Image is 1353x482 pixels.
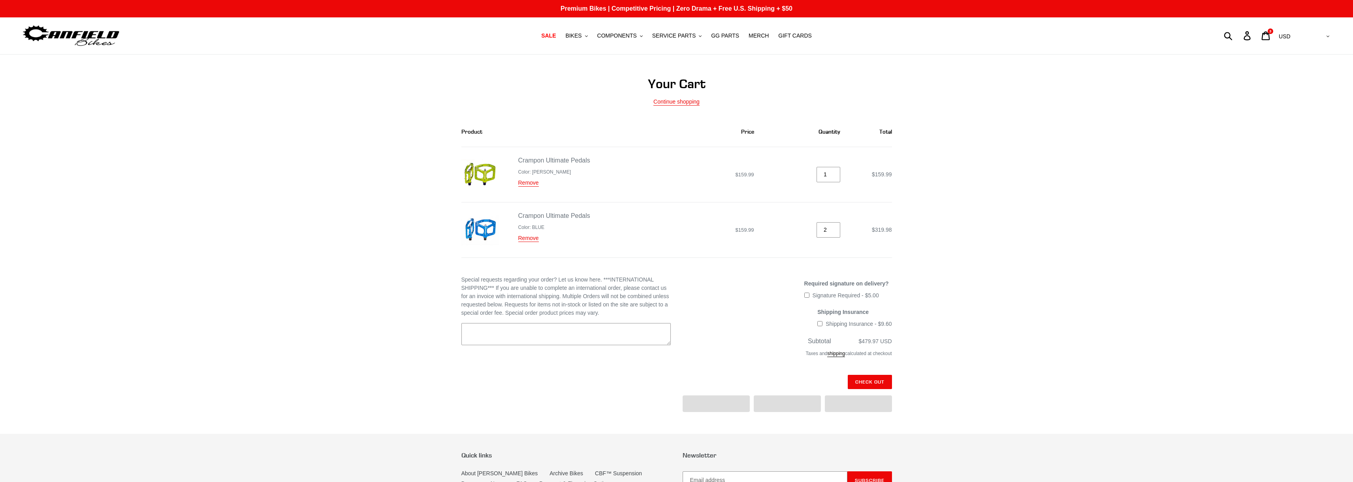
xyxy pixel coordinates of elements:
[518,168,590,176] li: Color: [PERSON_NAME]
[461,452,671,459] p: Quick links
[872,171,892,178] span: $159.99
[683,452,892,459] p: Newsletter
[827,351,845,357] a: shipping
[518,157,590,164] a: Crampon Ultimate Pedals
[461,76,892,91] h1: Your Cart
[763,117,849,147] th: Quantity
[561,30,591,41] button: BIKES
[872,227,892,233] span: $319.98
[518,167,590,176] ul: Product details
[597,32,637,39] span: COMPONENTS
[683,346,892,365] div: Taxes and calculated at checkout
[653,98,700,106] a: Continue shopping
[848,375,892,389] input: Check out
[858,338,892,344] span: $479.97 USD
[461,156,499,193] img: Crampon Ultimate Pedals
[749,32,769,39] span: MERCH
[565,32,581,39] span: BIKES
[711,32,739,39] span: GG PARTS
[745,30,773,41] a: MERCH
[595,470,642,476] a: CBF™ Suspension
[518,224,590,231] li: Color: BLUE
[804,280,889,287] span: Required signature on delivery?
[461,211,499,249] img: Crampon Ultimate Pedals
[537,30,560,41] a: SALE
[518,212,590,219] a: Crampon Ultimate Pedals
[707,30,743,41] a: GG PARTS
[736,172,754,178] span: $159.99
[518,235,539,242] a: Remove Crampon Ultimate Pedals - BLUE
[541,32,556,39] span: SALE
[778,32,812,39] span: GIFT CARDS
[736,227,754,233] span: $159.99
[518,180,539,187] a: Remove Crampon Ultimate Pedals - FERN GREEN
[826,321,892,327] span: Shipping Insurance - $9.60
[22,23,120,48] img: Canfield Bikes
[1269,29,1271,33] span: 3
[461,470,538,476] a: About [PERSON_NAME] Bikes
[549,470,583,476] a: Archive Bikes
[655,117,763,147] th: Price
[1228,27,1248,44] input: Search
[461,117,655,147] th: Product
[518,222,590,231] ul: Product details
[593,30,647,41] button: COMPONENTS
[813,292,879,299] span: Signature Required - $5.00
[774,30,816,41] a: GIFT CARDS
[849,117,892,147] th: Total
[808,338,831,344] span: Subtotal
[1257,27,1276,44] a: 3
[648,30,706,41] button: SERVICE PARTS
[652,32,696,39] span: SERVICE PARTS
[804,293,809,298] input: Signature Required - $5.00
[817,321,822,326] input: Shipping Insurance - $9.60
[461,276,671,317] label: Special requests regarding your order? Let us know here. ***INTERNATIONAL SHIPPING*** If you are ...
[817,309,869,315] span: Shipping Insurance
